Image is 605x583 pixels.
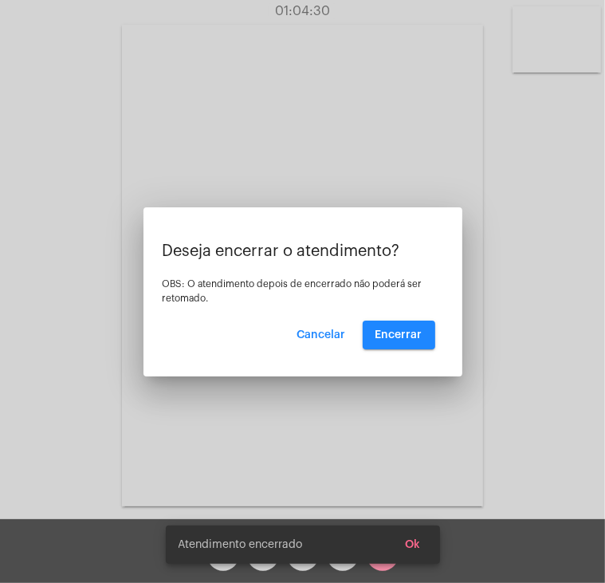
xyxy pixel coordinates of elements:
[179,537,303,553] span: Atendimento encerrado
[163,279,422,303] span: OBS: O atendimento depois de encerrado não poderá ser retomado.
[375,329,422,341] span: Encerrar
[406,539,421,550] span: Ok
[163,242,443,260] p: Deseja encerrar o atendimento?
[297,329,346,341] span: Cancelar
[285,321,359,349] button: Cancelar
[363,321,435,349] button: Encerrar
[275,5,330,18] span: 01:04:30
